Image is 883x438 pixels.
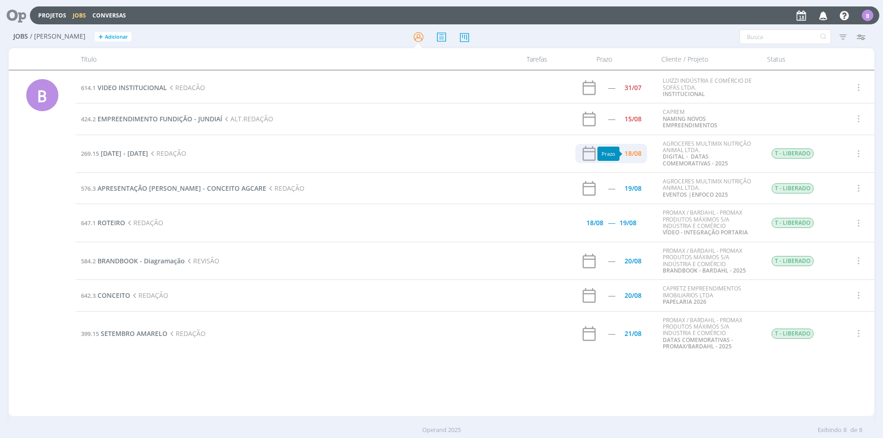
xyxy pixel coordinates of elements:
span: 647.1 [81,219,96,227]
span: EMPREENDIMENTO FUNDIÇÃO - JUNDIAÍ [97,114,222,123]
a: 614.1VIDEO INSTITUCIONAL [81,83,167,92]
a: Jobs [73,11,86,19]
div: PROMAX / BARDAHL - PROMAX PRODUTOS MÁXIMOS S/A INDÚSTRIA E COMÉRCIO [663,210,757,236]
div: 20/08 [625,292,642,299]
span: REDAÇÃO [148,149,186,158]
div: AGROCERES MULTIMIX NUTRIÇÃO ANIMAL LTDA. [663,141,757,167]
span: ----- [608,218,615,227]
div: 15/08 [625,116,642,122]
div: 19/08 [619,220,636,226]
a: 424.2EMPREENDIMENTO FUNDIÇÃO - JUNDIAÍ [81,114,222,123]
span: 8 [843,426,847,435]
div: ----- [608,185,615,192]
span: T - LIBERADO [772,148,814,159]
span: 424.2 [81,115,96,123]
div: Tarefas [498,48,553,70]
span: Adicionar [105,34,128,40]
div: 18/08 [586,220,603,226]
button: Jobs [70,12,89,19]
div: 31/07 [625,85,642,91]
div: CAPRETZ EMPREENDIMENTOS IMOBILIARIOS LTDA [663,285,757,305]
input: Busca [740,29,831,44]
span: REVISÃO [185,256,219,265]
span: ROTEIRO [97,218,125,227]
a: BRANDBOOK - BARDAHL - 2025 [663,267,746,274]
a: INSTITUCIONAL [663,90,705,98]
span: 576.3 [81,184,96,193]
div: ----- [608,292,615,299]
span: REDAÇÃO [130,291,168,300]
span: 584.2 [81,257,96,265]
div: ----- [608,330,615,337]
span: 642.3 [81,291,96,300]
button: Projetos [35,12,69,19]
span: BRANDBOOK - Diagramação [97,256,185,265]
span: de [850,426,857,435]
span: / [PERSON_NAME] [30,33,86,40]
div: Prazo [553,48,656,70]
div: ----- [608,85,615,91]
a: EVENTOS |ENFOCO 2025 [663,191,728,199]
a: DATAS COMEMORATIVAS - PROMAX/BARDAHL - 2025 [663,336,733,350]
span: 8 [859,426,862,435]
div: 21/08 [625,330,642,337]
span: 269.15 [81,149,99,158]
a: 647.1ROTEIRO [81,218,125,227]
div: ----- [608,116,615,122]
a: 576.3APRESENTAÇÃO [PERSON_NAME] - CONCEITO AGCARE [81,184,266,193]
button: +Adicionar [95,32,132,42]
div: Título [75,48,498,70]
span: SETEMBRO AMARELO [101,329,167,338]
span: CONCEITO [97,291,130,300]
span: Exibindo [818,426,842,435]
div: AGROCERES MULTIMIX NUTRIÇÃO ANIMAL LTDA. [663,178,757,198]
div: PROMAX / BARDAHL - PROMAX PRODUTOS MÁXIMOS S/A INDÚSTRIA E COMÉRCIO [663,317,757,350]
span: T - LIBERADO [772,329,814,339]
a: PAPELARIA 2026 [663,298,706,306]
div: CAPREM [663,109,757,129]
span: VIDEO INSTITUCIONAL [97,83,167,92]
button: B [861,7,874,23]
span: T - LIBERADO [772,256,814,266]
span: REDAÇÃO [266,184,304,193]
button: Conversas [90,12,129,19]
div: LUIZZI INDÚSTRIA E COMÉRCIO DE SOFÁS LTDA. [663,78,757,97]
a: DIGITAL - DATAS COMEMORATIVAS - 2025 [663,153,728,167]
a: 269.15[DATE] - [DATE] [81,149,148,158]
a: 642.3CONCEITO [81,291,130,300]
span: T - LIBERADO [772,183,814,193]
a: Conversas [92,11,126,19]
span: ALT.REDAÇÃO [222,114,273,123]
a: 399.15SETEMBRO AMARELO [81,329,167,338]
a: NAMING NOVOS EMPREENDIMENTOS [663,115,717,129]
div: PROMAX / BARDAHL - PROMAX PRODUTOS MÁXIMOS S/A INDÚSTRIA E COMÉRCIO [663,248,757,274]
span: [DATE] - [DATE] [101,149,148,158]
div: 19/08 [625,185,642,192]
span: + [98,32,103,42]
div: B [862,10,873,21]
a: VÍDEO - INTEGRAÇÃO PORTARIA [663,228,748,236]
div: Prazo [597,147,619,161]
span: 614.1 [81,84,96,92]
div: 18/08 [625,150,642,157]
div: B [26,79,58,111]
span: REDACÃO [167,83,205,92]
span: T - LIBERADO [772,218,814,228]
span: Jobs [13,33,28,40]
a: Projetos [38,11,66,19]
span: REDAÇÃO [167,329,206,338]
div: 20/08 [625,258,642,264]
span: APRESENTAÇÃO [PERSON_NAME] - CONCEITO AGCARE [97,184,266,193]
div: ----- [608,258,615,264]
div: Status [762,48,840,70]
span: REDAÇÃO [125,218,163,227]
a: 584.2BRANDBOOK - Diagramação [81,256,185,265]
span: 399.15 [81,330,99,338]
div: Cliente / Projeto [656,48,762,70]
